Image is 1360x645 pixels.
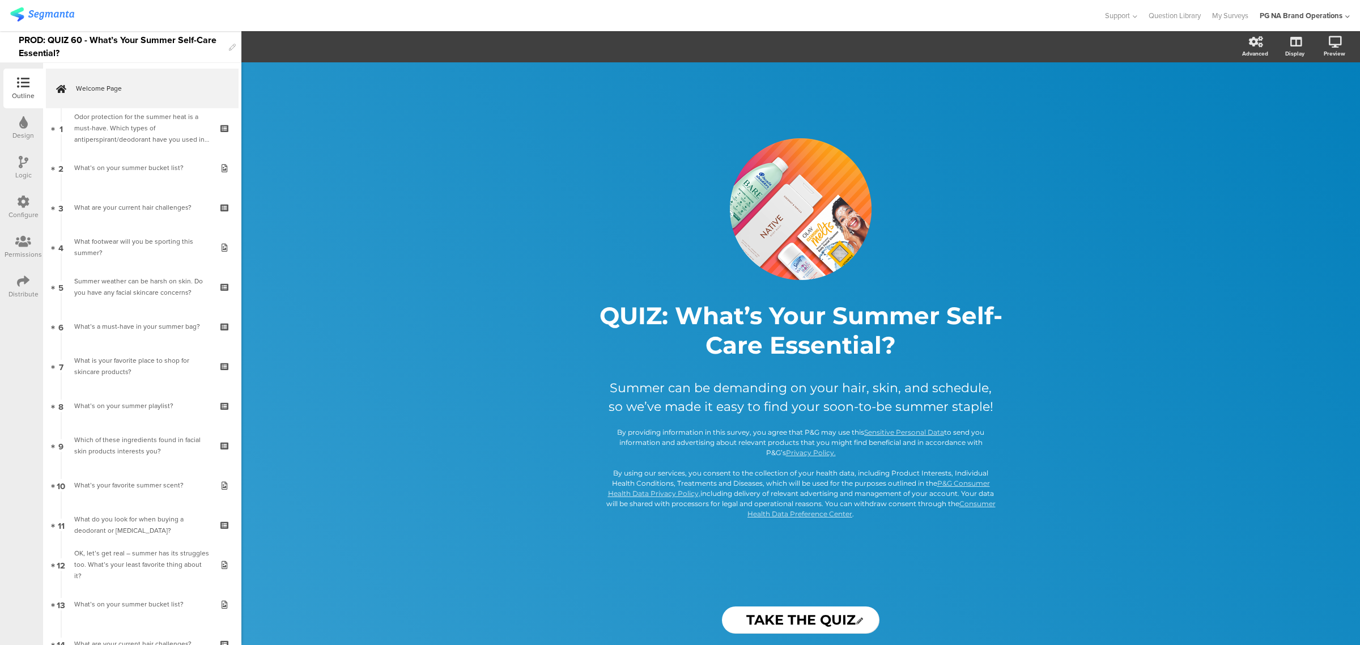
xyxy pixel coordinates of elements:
[10,7,74,22] img: segmanta logo
[1285,49,1304,58] div: Display
[15,170,32,180] div: Logic
[74,548,210,582] div: OK, let’s get real – summer has its struggles too. What’s your least favorite thing about it?
[58,320,63,333] span: 6
[74,479,210,491] div: What’s your favorite summer scent?
[46,267,239,307] a: 5 Summer weather can be harsh on skin. Do you have any facial skincare concerns?
[57,558,65,571] span: 12
[74,400,210,411] div: What’s on your summer playlist?
[19,31,223,62] div: PROD: QUIZ 60 - What’s Your Summer Self-Care Essential?
[46,188,239,227] a: 3 What are your current hair challenges?
[1242,49,1268,58] div: Advanced
[59,360,63,372] span: 7
[58,241,63,253] span: 4
[58,162,63,174] span: 2
[74,275,210,298] div: Summer weather can be harsh on skin. Do you have any facial skincare concerns?
[46,227,239,267] a: 4 What footwear will you be sporting this summer?
[1324,49,1345,58] div: Preview
[46,426,239,465] a: 9 Which of these ingredients found in facial skin products interests you?
[5,249,42,260] div: Permissions
[58,400,63,412] span: 8
[12,91,35,101] div: Outline
[46,346,239,386] a: 7 What is your favorite place to shop for skincare products?
[46,465,239,505] a: 10 What’s your favorite summer scent?
[8,289,39,299] div: Distribute
[602,427,999,458] p: By providing information in this survey, you agree that P&G may use this to send you information ...
[46,584,239,624] a: 13 What’s on your summer bucket list?
[602,379,999,416] p: Summer can be demanding on your hair, skin, and schedule, so we’ve made it easy to find your soon...
[58,281,63,293] span: 5
[602,468,999,519] p: By using our services, you consent to the collection of your health data, including Product Inter...
[1105,10,1130,21] span: Support
[74,236,210,258] div: What footwear will you be sporting this summer?
[46,505,239,545] a: 11 What do you look for when buying a deodorant or [MEDICAL_DATA]?
[722,606,879,634] input: Start
[46,307,239,346] a: 6 What’s a must-have in your summer bag?
[74,599,210,610] div: What’s on your summer bucket list?
[74,355,210,377] div: What is your favorite place to shop for skincare products?
[59,122,63,134] span: 1
[74,202,210,213] div: What are your current hair challenges?
[74,111,210,145] div: Odor protection for the summer heat is a must-have. Which types of antiperspirant/deodorant have ...
[46,69,239,108] a: Welcome Page
[74,514,210,536] div: What do you look for when buying a deodorant or antiperspirant?
[591,301,1010,360] p: QUIZ: What’s Your Summer Self-Care Essential?
[74,434,210,457] div: Which of these ingredients found in facial skin products interests you?
[46,108,239,148] a: 1 Odor protection for the summer heat is a must-have. Which types of antiperspirant/deodorant hav...
[58,201,63,214] span: 3
[58,519,65,531] span: 11
[786,448,836,457] a: Privacy Policy.
[74,321,210,332] div: What’s a must-have in your summer bag?
[864,428,944,436] a: Sensitive Personal Data
[46,386,239,426] a: 8 What’s on your summer playlist?
[57,479,65,491] span: 10
[1260,10,1342,21] div: PG NA Brand Operations
[74,162,210,173] div: What’s on your summer bucket list?
[8,210,39,220] div: Configure
[58,439,63,452] span: 9
[46,545,239,584] a: 12 OK, let’s get real – summer has its struggles too. What’s your least favorite thing about it?
[57,598,65,610] span: 13
[12,130,34,141] div: Design
[76,83,221,94] span: Welcome Page
[46,148,239,188] a: 2 What’s on your summer bucket list?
